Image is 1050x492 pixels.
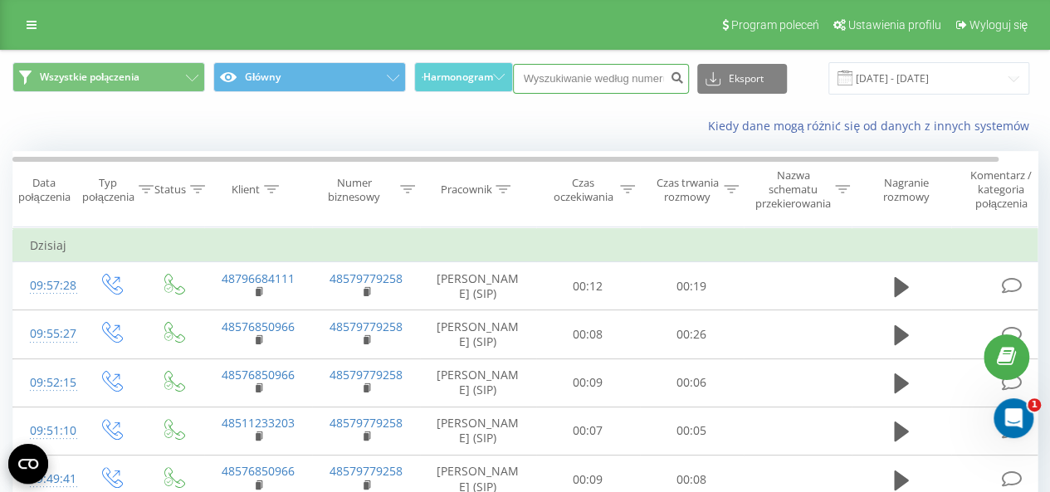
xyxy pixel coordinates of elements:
[848,18,941,32] span: Ustawienia profilu
[330,367,403,382] a: 48579779258
[731,18,819,32] span: Program poleceń
[222,367,295,382] a: 48576850966
[222,319,295,334] a: 48576850966
[536,407,640,455] td: 00:07
[640,407,744,455] td: 00:05
[213,62,406,92] button: Główny
[440,183,491,197] div: Pracownik
[420,310,536,358] td: [PERSON_NAME] (SIP)
[82,176,134,204] div: Typ połączenia
[12,62,205,92] button: Wszystkie połączenia
[707,118,1038,134] a: Kiedy dane mogą różnić się od danych z innych systemów
[414,62,513,92] button: Harmonogram
[550,176,616,204] div: Czas oczekiwania
[640,262,744,310] td: 00:19
[423,71,493,83] span: Harmonogram
[30,367,63,399] div: 09:52:15
[654,176,720,204] div: Czas trwania rozmowy
[8,444,48,484] button: Open CMP widget
[420,358,536,407] td: [PERSON_NAME] (SIP)
[312,176,397,204] div: Numer biznesowy
[222,463,295,479] a: 48576850966
[420,407,536,455] td: [PERSON_NAME] (SIP)
[330,270,403,286] a: 48579779258
[222,415,295,431] a: 48511233203
[536,262,640,310] td: 00:12
[232,183,260,197] div: Klient
[1028,398,1041,412] span: 1
[755,168,831,211] div: Nazwa schematu przekierowania
[330,463,403,479] a: 48579779258
[969,18,1028,32] span: Wyloguj się
[640,310,744,358] td: 00:26
[953,168,1050,211] div: Komentarz / kategoria połączenia
[640,358,744,407] td: 00:06
[994,398,1033,438] iframe: Intercom live chat
[697,64,787,94] button: Eksport
[30,318,63,350] div: 09:55:27
[222,270,295,286] a: 48796684111
[154,183,186,197] div: Status
[30,415,63,447] div: 09:51:10
[536,310,640,358] td: 00:08
[536,358,640,407] td: 00:09
[330,319,403,334] a: 48579779258
[330,415,403,431] a: 48579779258
[866,176,946,204] div: Nagranie rozmowy
[40,71,139,84] span: Wszystkie połączenia
[30,270,63,302] div: 09:57:28
[13,176,75,204] div: Data połączenia
[513,64,689,94] input: Wyszukiwanie według numeru
[420,262,536,310] td: [PERSON_NAME] (SIP)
